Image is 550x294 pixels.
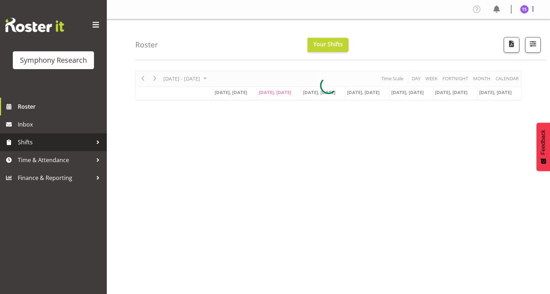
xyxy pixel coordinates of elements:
span: Your Shifts [313,40,343,48]
img: Rosterit website logo [5,18,64,32]
h4: Roster [135,41,158,49]
img: titi-strickland1975.jpg [520,5,529,14]
div: Symphony Research [20,55,87,66]
span: Time & Attendance [18,155,93,165]
span: Feedback [540,130,546,155]
button: Feedback - Show survey [536,123,550,171]
span: Shifts [18,137,93,148]
span: Roster [18,101,103,112]
span: Inbox [18,119,103,130]
span: Finance & Reporting [18,172,93,183]
button: Download a PDF of the roster according to the set date range. [504,37,519,53]
button: Your Shifts [308,38,349,52]
button: Filter Shifts [525,37,541,53]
